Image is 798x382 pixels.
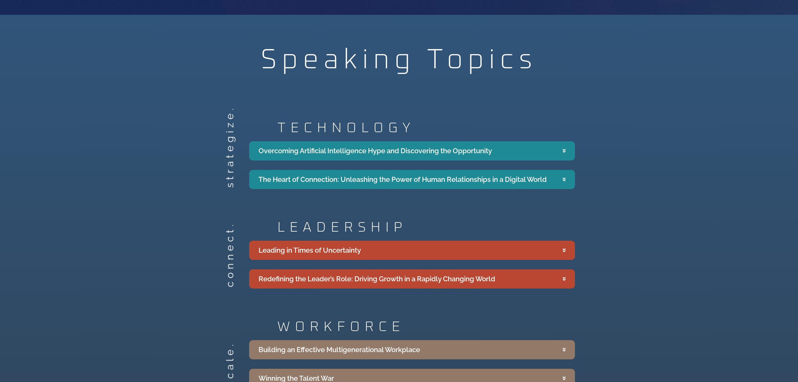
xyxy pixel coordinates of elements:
[249,241,575,289] div: Accordion. Open links with Enter or Space, close with Escape, and navigate with Arrow Keys
[277,121,575,135] h2: TECHNOLOGY
[249,241,575,260] summary: Leading in Times of Uncertainty
[249,269,575,289] summary: Redefining the Leader’s Role: Driving Growth in a Rapidly Changing World
[259,146,492,156] div: Overcoming Artificial Intelligence Hype and Discovering the Opportunity
[277,320,575,334] h2: WORKFORCE
[249,141,575,160] summary: Overcoming Artificial Intelligence Hype and Discovering the Opportunity
[259,274,495,284] div: Redefining the Leader’s Role: Driving Growth in a Rapidly Changing World
[225,277,235,287] h2: connect.
[249,170,575,189] summary: The Heart of Connection: Unleashing the Power of Human Relationships in a Digital World
[277,221,575,234] h2: LEADERSHIP
[259,345,420,355] div: Building an Effective Multigenerational Workplace
[259,245,361,256] div: Leading in Times of Uncertainty
[249,340,575,359] summary: Building an Effective Multigenerational Workplace
[225,177,235,188] h2: strategize.
[249,141,575,189] div: Accordion. Open links with Enter or Space, close with Escape, and navigate with Arrow Keys
[259,174,547,185] div: The Heart of Connection: Unleashing the Power of Human Relationships in a Digital World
